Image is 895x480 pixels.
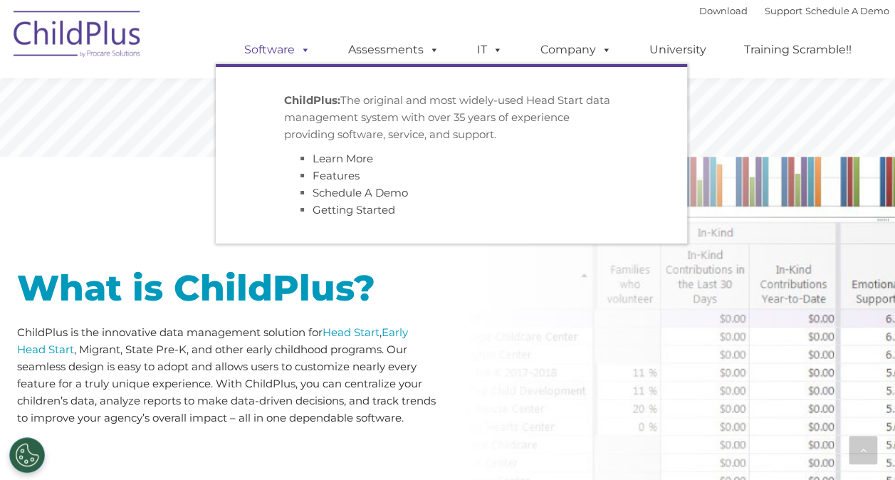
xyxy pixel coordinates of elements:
[635,36,721,64] a: University
[284,93,340,107] strong: ChildPlus:
[463,36,517,64] a: IT
[17,271,437,306] h1: What is ChildPlus?
[313,186,408,199] a: Schedule A Demo
[805,5,889,16] a: Schedule A Demo
[284,92,619,143] p: The original and most widely-used Head Start data management system with over 35 years of experie...
[765,5,802,16] a: Support
[323,325,380,339] a: Head Start
[526,36,626,64] a: Company
[730,36,866,64] a: Training Scramble!!
[699,5,748,16] a: Download
[6,1,149,72] img: ChildPlus by Procare Solutions
[334,36,454,64] a: Assessments
[699,5,889,16] font: |
[17,324,437,427] p: ChildPlus is the innovative data management solution for , , Migrant, State Pre-K, and other earl...
[9,437,45,473] button: Cookies Settings
[313,203,395,216] a: Getting Started
[230,36,325,64] a: Software
[17,325,408,356] a: Early Head Start
[313,152,373,165] a: Learn More
[313,169,360,182] a: Features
